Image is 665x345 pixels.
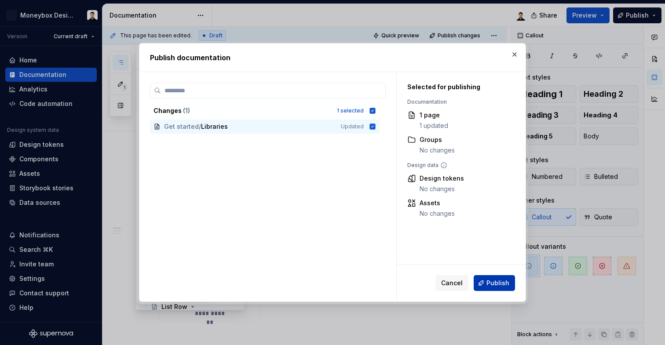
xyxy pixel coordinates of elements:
[337,107,364,114] div: 1 selected
[164,122,199,131] span: Get started
[201,122,228,131] span: Libraries
[420,135,455,144] div: Groups
[441,279,463,287] span: Cancel
[420,121,448,130] div: 1 updated
[420,209,455,218] div: No changes
[407,98,505,105] div: Documentation
[420,146,455,155] div: No changes
[407,83,505,91] div: Selected for publishing
[486,279,509,287] span: Publish
[435,275,468,291] button: Cancel
[199,122,201,131] span: /
[474,275,515,291] button: Publish
[150,52,515,63] h2: Publish documentation
[341,123,364,130] span: Updated
[407,162,505,169] div: Design data
[420,185,464,193] div: No changes
[420,174,464,183] div: Design tokens
[183,107,190,114] span: ( 1 )
[420,111,448,120] div: 1 page
[420,199,455,207] div: Assets
[153,106,332,115] div: Changes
